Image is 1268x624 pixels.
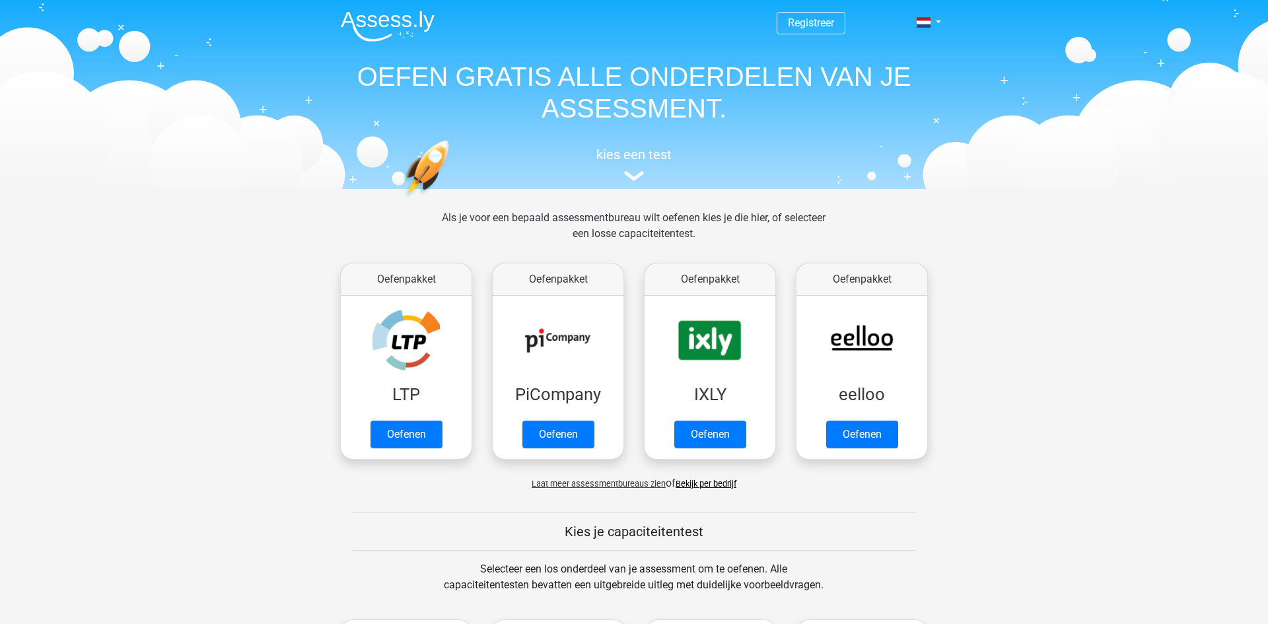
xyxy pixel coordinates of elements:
[330,147,938,162] h5: kies een test
[674,421,746,448] a: Oefenen
[403,140,500,260] img: oefenen
[330,147,938,182] a: kies een test
[330,61,938,124] h1: OEFEN GRATIS ALLE ONDERDELEN VAN JE ASSESSMENT.
[532,479,666,489] span: Laat meer assessmentbureaus zien
[788,17,834,29] a: Registreer
[431,210,836,258] div: Als je voor een bepaald assessmentbureau wilt oefenen kies je die hier, of selecteer een losse ca...
[352,524,916,539] h5: Kies je capaciteitentest
[431,561,836,609] div: Selecteer een los onderdeel van je assessment om te oefenen. Alle capaciteitentesten bevatten een...
[330,465,938,491] div: of
[826,421,898,448] a: Oefenen
[341,11,435,42] img: Assessly
[676,479,736,489] a: Bekijk per bedrijf
[370,421,442,448] a: Oefenen
[522,421,594,448] a: Oefenen
[624,171,644,181] img: assessment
